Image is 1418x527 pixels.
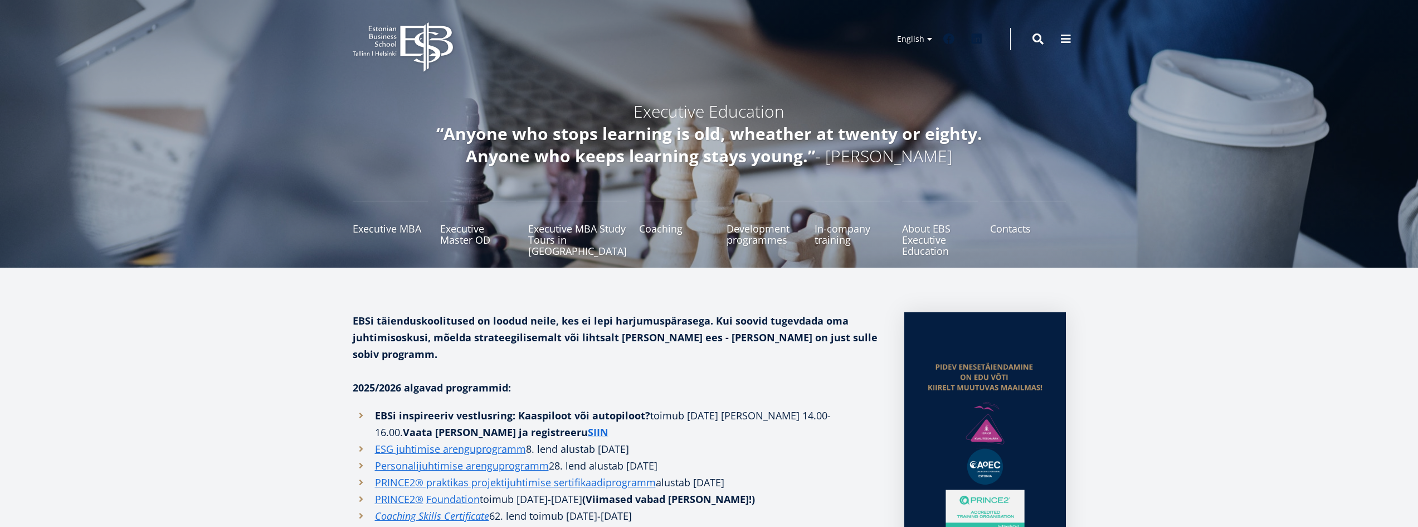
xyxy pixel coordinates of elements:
[375,509,489,523] em: Coaching Skills Certificate
[353,441,882,457] li: 8. lend alustab [DATE]
[966,28,988,50] a: Linkedin
[353,507,882,524] li: 62. lend toimub [DATE]-[DATE]
[436,122,982,167] em: “Anyone who stops learning is old, wheather at twenty or eighty. Anyone who keeps learning stays ...
[375,474,656,491] a: PRINCE2® praktikas projektijuhtimise sertifikaadiprogramm
[353,474,882,491] li: alustab [DATE]
[375,491,415,507] a: PRINCE2
[414,100,1005,123] h4: Executive Education
[353,381,511,394] strong: 2025/2026 algavad programmid:
[375,441,526,457] a: ESG juhtimise arenguprogramm
[639,201,715,257] a: Coaching
[415,491,423,507] a: ®
[588,424,608,441] a: SIIN
[403,426,608,439] strong: Vaata [PERSON_NAME] ja registreeru
[375,457,549,474] a: Personalijuhtimise arenguprogramm
[727,201,802,257] a: Development programmes
[375,409,650,422] strong: EBSi inspireeriv vestlusring: Kaaspiloot või autopiloot?
[426,491,480,507] a: Foundation
[528,201,627,257] a: Executive MBA Study Tours in [GEOGRAPHIC_DATA]
[815,201,890,257] a: In-company training
[353,314,878,361] strong: EBSi täienduskoolitused on loodud neile, kes ei lepi harjumuspärasega. Kui soovid tugevdada oma j...
[353,201,428,257] a: Executive MBA
[902,201,978,257] a: About EBS Executive Education
[582,492,755,506] strong: (Viimased vabad [PERSON_NAME]!)
[414,123,1005,167] h4: - [PERSON_NAME]
[353,457,882,474] li: 28. lend alustab [DATE]
[353,491,882,507] li: toimub [DATE]-[DATE]
[938,28,960,50] a: Facebook
[375,507,489,524] a: Coaching Skills Certificate
[353,407,882,441] li: toimub [DATE] [PERSON_NAME] 14.00-16.00.
[440,201,516,257] a: Executive Master OD
[990,201,1066,257] a: Contacts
